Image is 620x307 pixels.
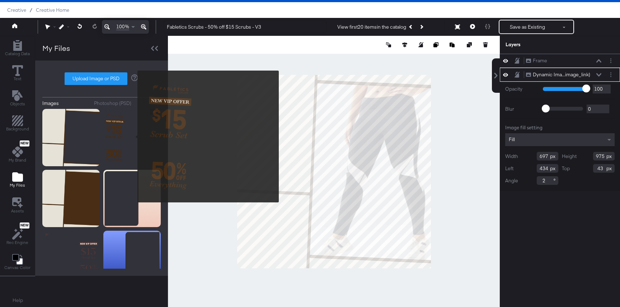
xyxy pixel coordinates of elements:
[8,294,28,307] button: Help
[533,71,590,78] div: Dynamic Ima...image_link)
[6,126,29,132] span: Background
[20,141,29,146] span: New
[526,57,548,64] button: Frame
[607,71,615,78] button: Layer Options
[433,41,441,48] button: Copy image
[20,223,29,228] span: New
[94,100,161,107] button: Photoshop (PSD)
[526,71,591,78] button: Dynamic Ima...image_link)
[42,100,89,107] button: Images
[36,7,69,13] a: Creative Home
[10,182,25,188] span: My Files
[5,170,29,191] button: Add Files
[94,100,131,107] div: Photoshop (PSD)
[7,7,26,13] span: Creative
[9,157,26,163] span: My Brand
[8,63,27,84] button: Text
[42,100,59,107] div: Images
[433,42,438,47] svg: Copy image
[13,297,23,304] a: Help
[2,221,33,248] button: NewRec Engine
[505,106,537,112] label: Blur
[450,42,455,47] svg: Paste image
[6,88,29,109] button: Add Text
[150,109,160,115] button: Image Options
[14,76,22,82] span: Text
[5,51,30,57] span: Catalog Data
[506,41,579,48] div: Layers
[10,101,25,107] span: Objects
[499,20,555,33] button: Save as Existing
[509,136,515,143] span: Fill
[450,41,457,48] button: Paste image
[4,139,30,166] button: NewMy Brand
[607,57,615,64] button: Layer Options
[505,86,537,92] label: Opacity
[505,124,615,131] div: Image fill setting
[42,43,70,53] div: My Files
[505,153,518,160] label: Width
[26,7,36,13] span: /
[4,265,30,270] span: Canvas Color
[562,153,577,160] label: Height
[562,165,570,172] label: Top
[6,240,28,245] span: Rec Engine
[406,20,416,33] button: Previous Product
[11,208,24,214] span: Assets
[7,195,28,216] button: Assets
[337,24,406,30] div: View first 20 items in the catalog
[116,23,129,30] span: 100%
[2,114,33,134] button: Add Rectangle
[416,20,426,33] button: Next Product
[1,38,34,59] button: Add Rectangle
[533,57,547,64] div: Frame
[505,177,518,184] label: Angle
[505,165,513,172] label: Left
